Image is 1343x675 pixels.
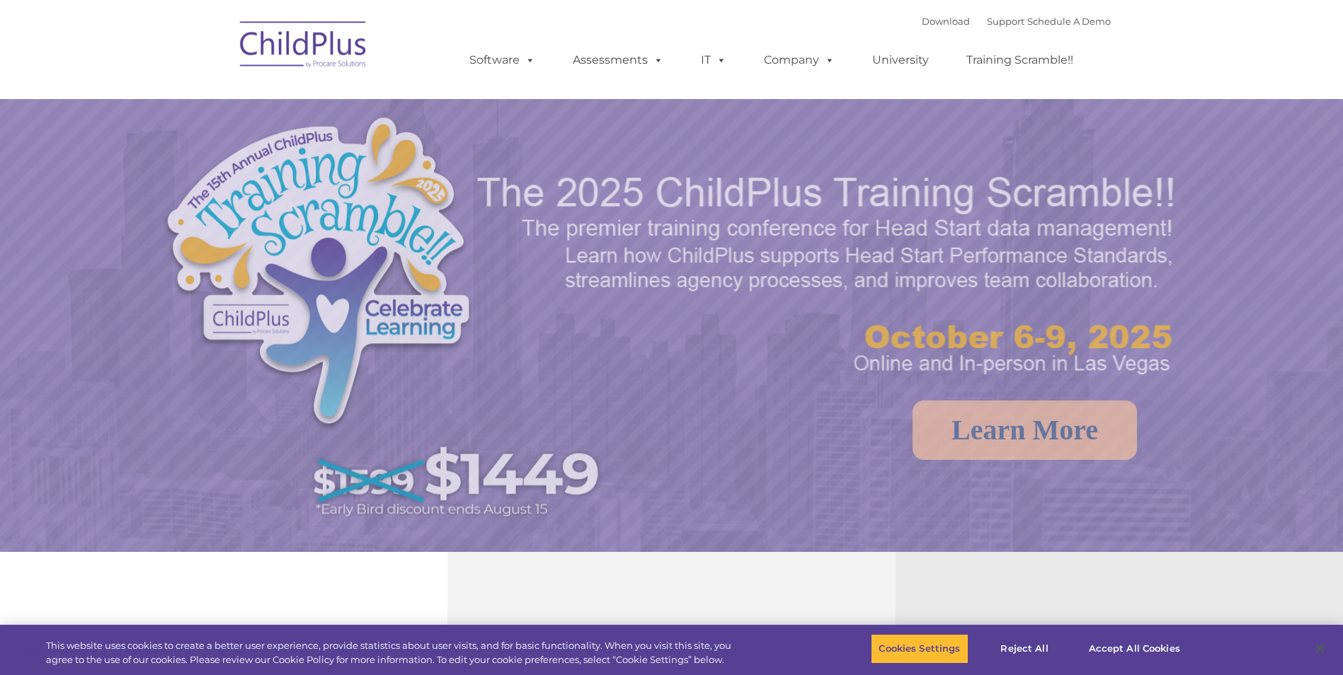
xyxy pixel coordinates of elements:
[46,639,738,667] div: This website uses cookies to create a better user experience, provide statistics about user visit...
[952,46,1087,74] a: Training Scramble!!
[987,16,1024,27] a: Support
[922,16,970,27] a: Download
[922,16,1111,27] font: |
[913,400,1137,460] a: Learn More
[858,46,943,74] a: University
[559,46,678,74] a: Assessments
[871,634,968,664] button: Cookies Settings
[687,46,741,74] a: IT
[981,634,1069,664] button: Reject All
[1027,16,1111,27] a: Schedule A Demo
[750,46,849,74] a: Company
[1305,633,1336,664] button: Close
[455,46,549,74] a: Software
[1081,634,1188,664] button: Accept All Cookies
[233,11,375,82] img: ChildPlus by Procare Solutions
